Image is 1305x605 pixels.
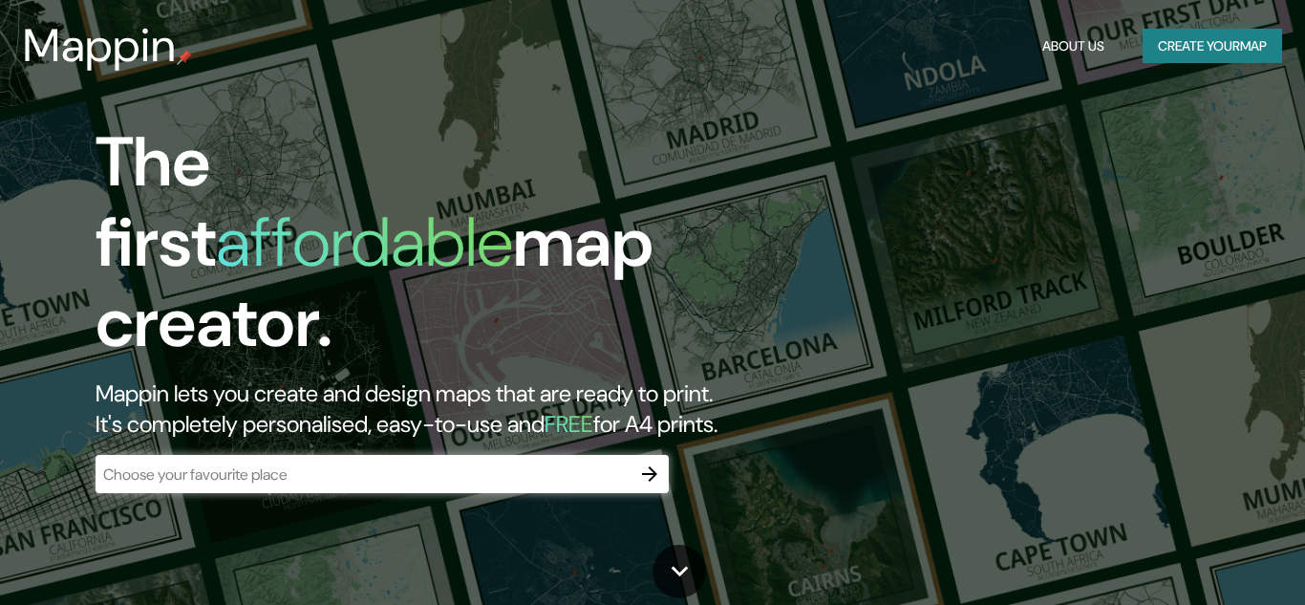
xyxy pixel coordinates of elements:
h1: affordable [216,198,513,287]
button: Create yourmap [1143,29,1282,64]
h3: Mappin [23,19,177,73]
button: About Us [1035,29,1112,64]
input: Choose your favourite place [96,464,631,486]
h1: The first map creator. [96,122,748,378]
h5: FREE [545,409,593,439]
img: mappin-pin [177,50,192,65]
h2: Mappin lets you create and design maps that are ready to print. It's completely personalised, eas... [96,378,748,440]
